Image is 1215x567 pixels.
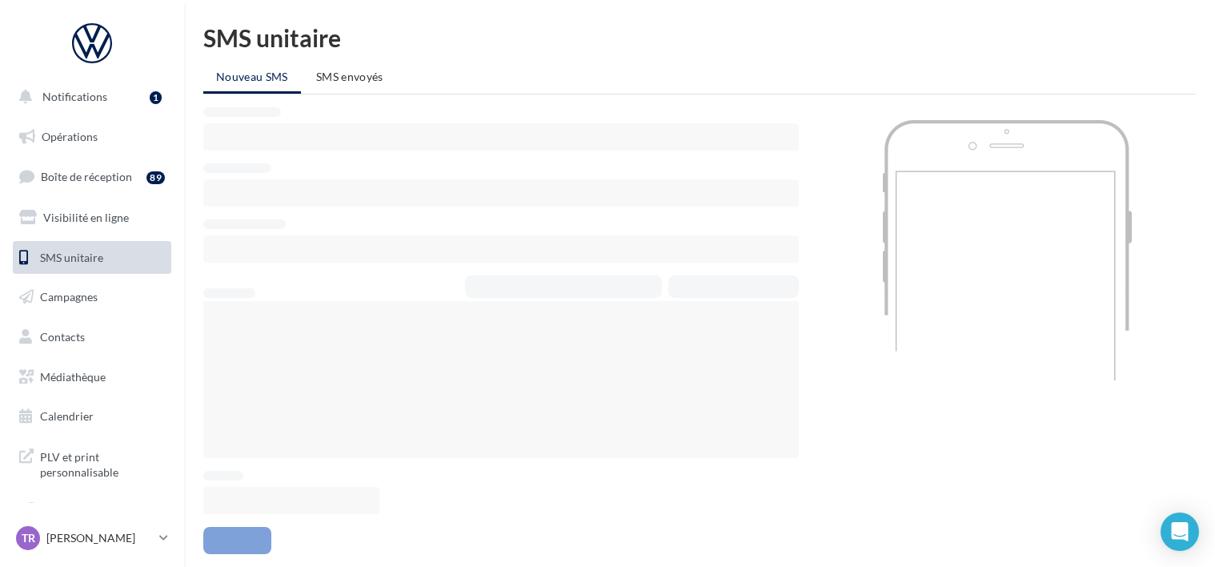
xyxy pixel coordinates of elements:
[203,26,1196,50] div: SMS unitaire
[22,530,35,546] span: TR
[42,90,107,103] span: Notifications
[41,170,132,183] span: Boîte de réception
[10,360,174,394] a: Médiathèque
[316,70,383,83] span: SMS envoyés
[40,409,94,423] span: Calendrier
[10,280,174,314] a: Campagnes
[10,80,168,114] button: Notifications 1
[10,120,174,154] a: Opérations
[13,523,171,553] a: TR [PERSON_NAME]
[10,320,174,354] a: Contacts
[40,330,85,344] span: Contacts
[10,159,174,194] a: Boîte de réception89
[10,440,174,487] a: PLV et print personnalisable
[43,211,129,224] span: Visibilité en ligne
[10,201,174,235] a: Visibilité en ligne
[46,530,153,546] p: [PERSON_NAME]
[40,446,165,481] span: PLV et print personnalisable
[40,370,106,384] span: Médiathèque
[40,290,98,304] span: Campagnes
[40,250,103,263] span: SMS unitaire
[1161,513,1199,551] div: Open Intercom Messenger
[146,171,165,184] div: 89
[10,241,174,275] a: SMS unitaire
[10,400,174,433] a: Calendrier
[42,130,98,143] span: Opérations
[40,500,165,534] span: Campagnes DataOnDemand
[10,493,174,541] a: Campagnes DataOnDemand
[150,91,162,104] div: 1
